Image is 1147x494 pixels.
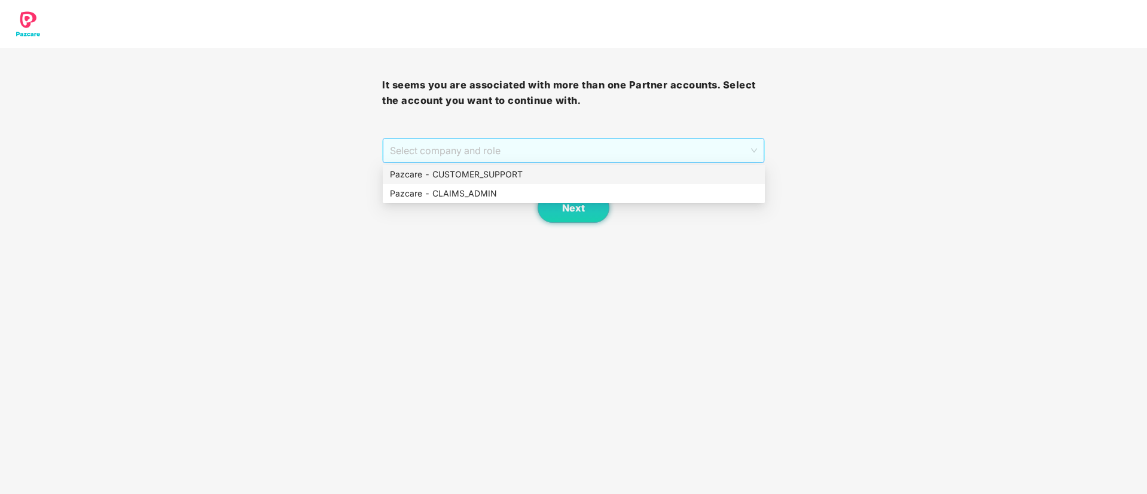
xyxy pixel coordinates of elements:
[562,202,585,214] span: Next
[383,184,765,203] div: Pazcare - CLAIMS_ADMIN
[538,193,609,223] button: Next
[390,168,758,181] div: Pazcare - CUSTOMER_SUPPORT
[390,139,756,162] span: Select company and role
[382,78,764,108] h3: It seems you are associated with more than one Partner accounts. Select the account you want to c...
[390,187,758,200] div: Pazcare - CLAIMS_ADMIN
[383,165,765,184] div: Pazcare - CUSTOMER_SUPPORT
